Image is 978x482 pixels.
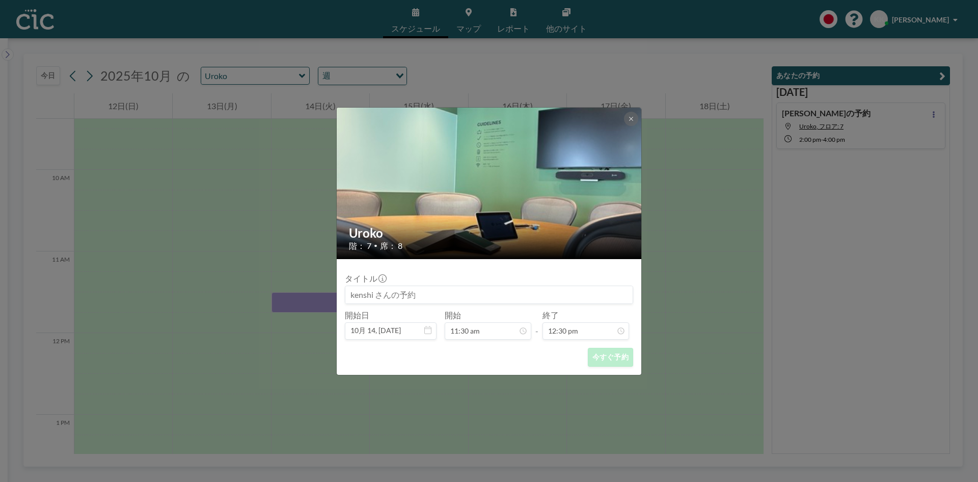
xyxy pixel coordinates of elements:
label: 終了 [542,310,559,320]
span: 階： 7 [349,241,371,251]
button: 今すぐ予約 [588,348,633,367]
label: タイトル [345,273,386,284]
span: 席： 8 [380,241,402,251]
span: - [535,314,538,336]
input: kenshi さんの予約 [345,286,633,303]
label: 開始日 [345,310,369,320]
label: 開始 [445,310,461,320]
h2: Uroko [349,225,630,241]
span: • [374,242,377,249]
